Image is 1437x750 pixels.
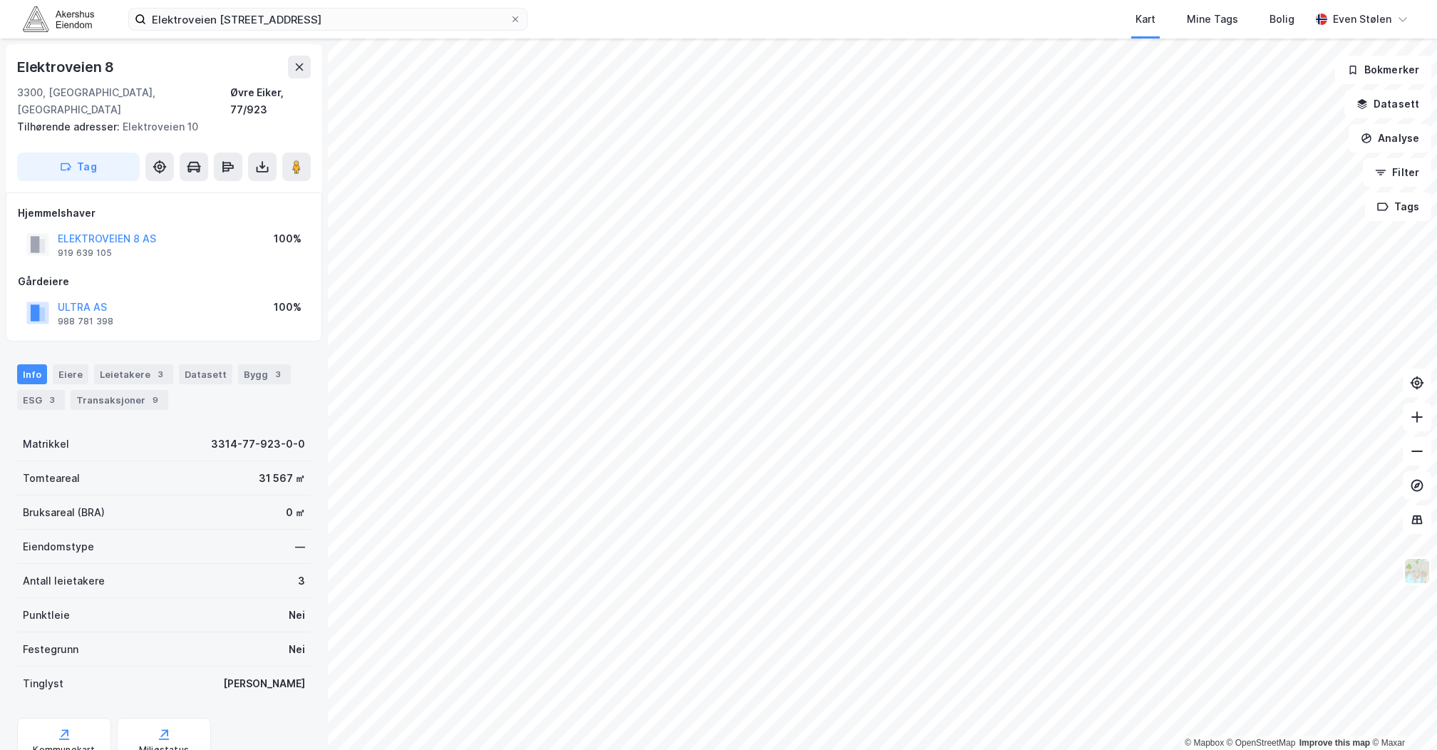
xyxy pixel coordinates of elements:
[179,364,232,384] div: Datasett
[17,390,65,410] div: ESG
[1187,11,1238,28] div: Mine Tags
[94,364,173,384] div: Leietakere
[1299,738,1370,748] a: Improve this map
[18,205,310,222] div: Hjemmelshaver
[223,675,305,692] div: [PERSON_NAME]
[274,299,302,316] div: 100%
[23,675,63,692] div: Tinglyst
[289,607,305,624] div: Nei
[1135,11,1155,28] div: Kart
[146,9,510,30] input: Søk på adresse, matrikkel, gårdeiere, leietakere eller personer
[23,6,94,31] img: akershus-eiendom-logo.9091f326c980b4bce74ccdd9f866810c.svg
[1349,124,1431,153] button: Analyse
[259,470,305,487] div: 31 567 ㎡
[271,367,285,381] div: 3
[23,572,105,590] div: Antall leietakere
[23,538,94,555] div: Eiendomstype
[58,247,112,259] div: 919 639 105
[274,230,302,247] div: 100%
[286,504,305,521] div: 0 ㎡
[1403,558,1431,585] img: Z
[298,572,305,590] div: 3
[1227,738,1296,748] a: OpenStreetMap
[17,153,140,181] button: Tag
[71,390,168,410] div: Transaksjoner
[23,436,69,453] div: Matrikkel
[1333,11,1391,28] div: Even Stølen
[1269,11,1294,28] div: Bolig
[238,364,291,384] div: Bygg
[17,364,47,384] div: Info
[23,470,80,487] div: Tomteareal
[1366,682,1437,750] iframe: Chat Widget
[23,641,78,658] div: Festegrunn
[230,84,311,118] div: Øvre Eiker, 77/923
[1365,192,1431,221] button: Tags
[23,504,105,521] div: Bruksareal (BRA)
[18,273,310,290] div: Gårdeiere
[153,367,168,381] div: 3
[1185,738,1224,748] a: Mapbox
[17,56,117,78] div: Elektroveien 8
[45,393,59,407] div: 3
[23,607,70,624] div: Punktleie
[17,84,230,118] div: 3300, [GEOGRAPHIC_DATA], [GEOGRAPHIC_DATA]
[1366,682,1437,750] div: Kontrollprogram for chat
[17,118,299,135] div: Elektroveien 10
[1363,158,1431,187] button: Filter
[17,120,123,133] span: Tilhørende adresser:
[295,538,305,555] div: —
[58,316,113,327] div: 988 781 398
[211,436,305,453] div: 3314-77-923-0-0
[1335,56,1431,84] button: Bokmerker
[148,393,163,407] div: 9
[53,364,88,384] div: Eiere
[289,641,305,658] div: Nei
[1344,90,1431,118] button: Datasett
